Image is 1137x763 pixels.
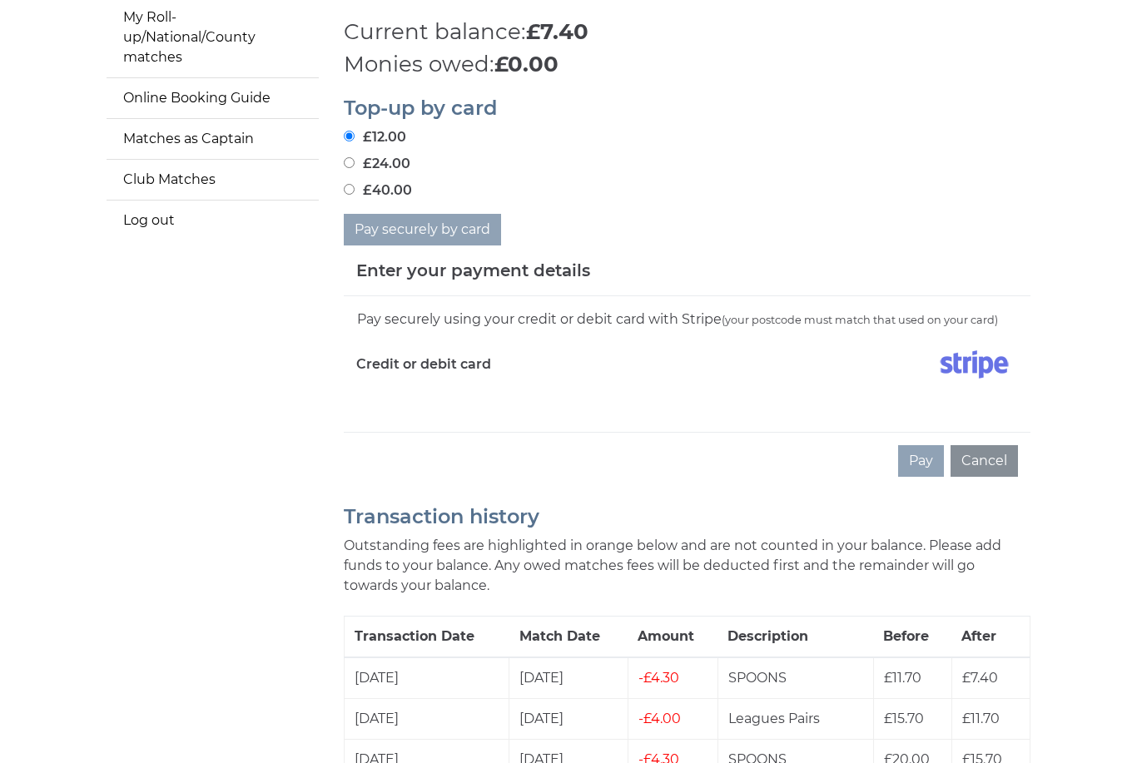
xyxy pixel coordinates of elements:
a: Club Matches [107,160,319,200]
th: Amount [628,617,717,658]
label: £12.00 [344,127,406,147]
td: [DATE] [509,657,628,699]
a: Matches as Captain [107,119,319,159]
td: SPOONS [717,657,873,699]
h2: Top-up by card [344,97,1030,119]
th: Transaction Date [345,617,509,658]
th: After [951,617,1030,658]
th: Before [873,617,951,658]
span: £11.70 [884,670,921,686]
label: £24.00 [344,154,410,174]
span: £11.70 [962,711,1000,726]
input: £40.00 [344,184,355,195]
a: Online Booking Guide [107,78,319,118]
td: [DATE] [345,657,509,699]
p: Outstanding fees are highlighted in orange below and are not counted in your balance. Please add ... [344,536,1030,596]
strong: £0.00 [494,51,559,77]
label: Credit or debit card [356,344,491,385]
a: Log out [107,201,319,240]
iframe: Secure card payment input frame [356,392,1018,406]
p: Current balance: [344,16,1030,48]
button: Pay [898,445,944,477]
h2: Transaction history [344,506,1030,528]
td: Leagues Pairs [717,699,873,740]
h5: Enter your payment details [356,258,590,283]
button: Cancel [951,445,1018,477]
th: Description [717,617,873,658]
span: £4.30 [638,670,679,686]
td: [DATE] [509,699,628,740]
button: Pay securely by card [344,214,501,245]
p: Monies owed: [344,48,1030,81]
span: £7.40 [962,670,998,686]
span: £15.70 [884,711,924,726]
div: Pay securely using your credit or debit card with Stripe [356,309,1018,330]
span: £4.00 [638,711,681,726]
input: £24.00 [344,157,355,168]
strong: £7.40 [526,18,588,45]
label: £40.00 [344,181,412,201]
td: [DATE] [345,699,509,740]
th: Match Date [509,617,628,658]
input: £12.00 [344,131,355,141]
small: (your postcode must match that used on your card) [722,314,998,326]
